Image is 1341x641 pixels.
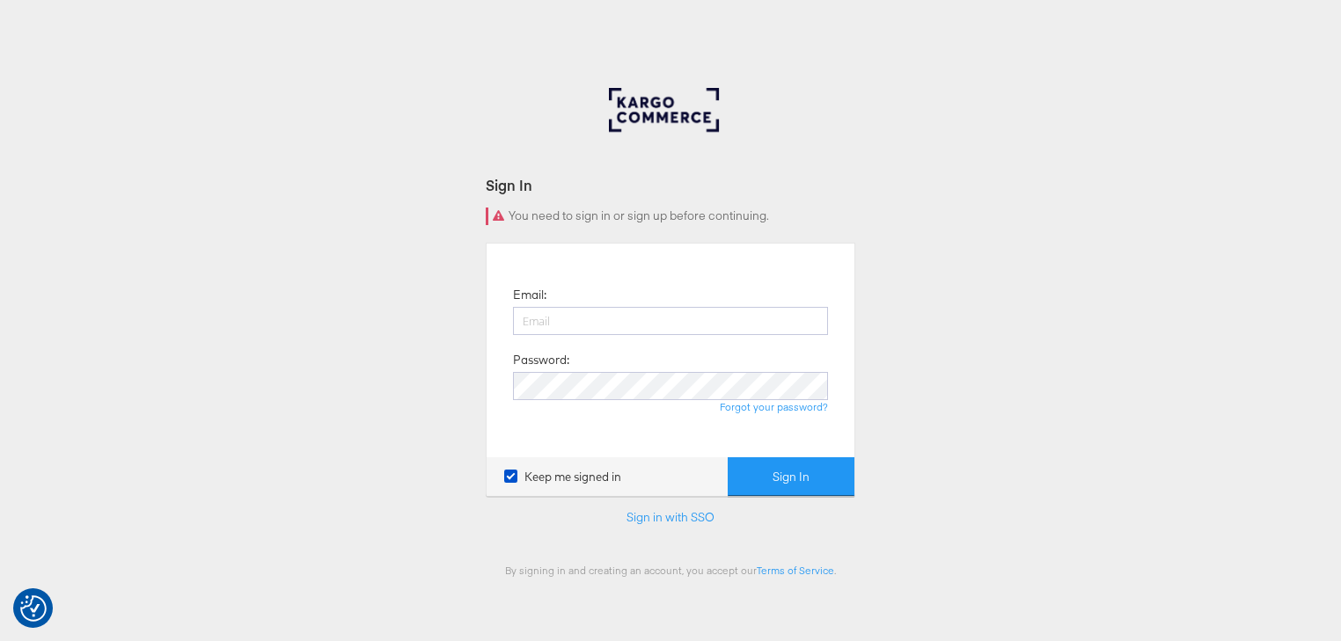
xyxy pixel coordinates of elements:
[20,595,47,622] button: Consent Preferences
[513,307,828,335] input: Email
[757,564,834,577] a: Terms of Service
[20,595,47,622] img: Revisit consent button
[486,175,855,195] div: Sign In
[513,352,569,368] label: Password:
[486,564,855,577] div: By signing in and creating an account, you accept our .
[486,208,855,225] div: You need to sign in or sign up before continuing.
[513,287,546,303] label: Email:
[728,457,854,497] button: Sign In
[504,469,621,485] label: Keep me signed in
[627,509,714,525] a: Sign in with SSO
[720,400,828,413] a: Forgot your password?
